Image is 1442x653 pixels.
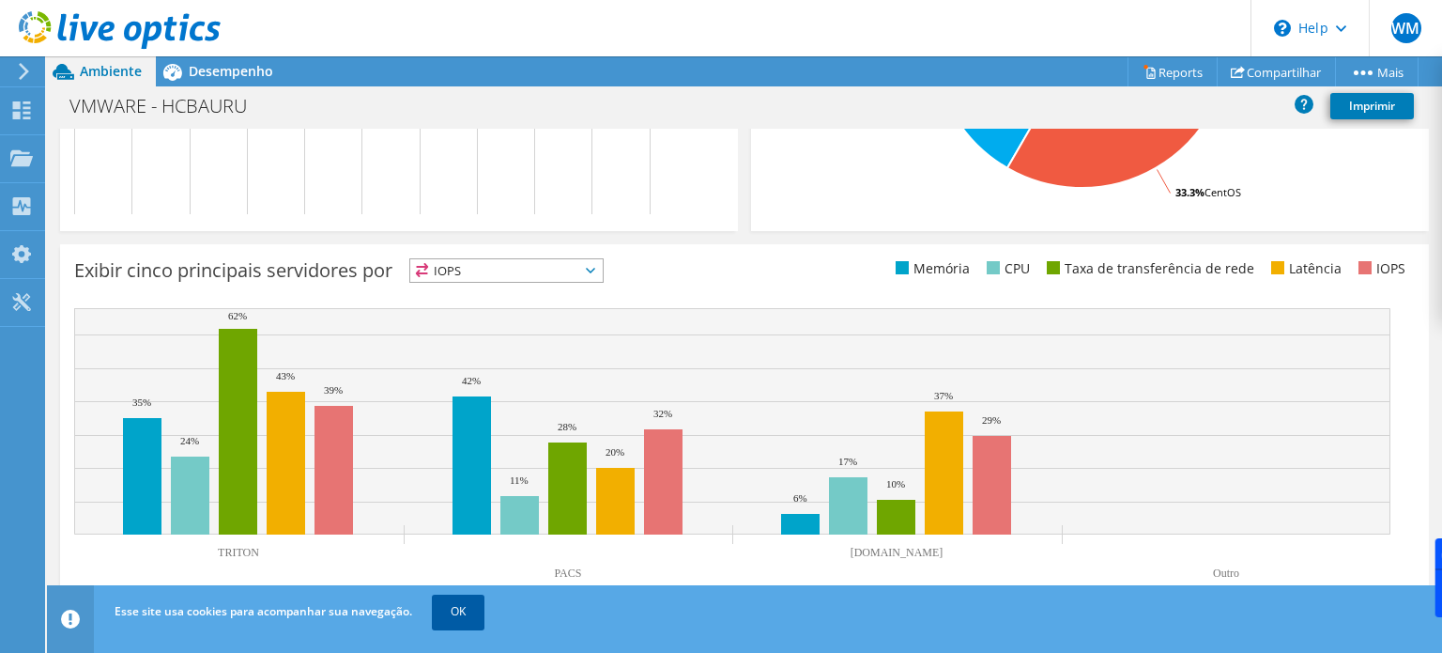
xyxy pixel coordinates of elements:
[1128,57,1218,86] a: Reports
[80,62,142,80] span: Ambiente
[1354,258,1405,279] li: IOPS
[218,546,259,559] text: TRITON
[510,474,529,486] text: 11%
[653,408,672,419] text: 32%
[982,414,1001,426] text: 29%
[132,396,151,408] text: 35%
[1042,258,1254,279] li: Taxa de transferência de rede
[934,390,953,401] text: 37%
[886,478,905,490] text: 10%
[115,603,412,619] span: Esse site usa cookies para acompanhar sua navegação.
[324,384,343,396] text: 39%
[606,446,624,458] text: 20%
[1175,185,1204,199] tspan: 33.3%
[1204,185,1241,199] tspan: CentOS
[558,421,576,432] text: 28%
[462,375,481,386] text: 42%
[61,96,276,117] h1: VMWARE - HCBAURU
[432,595,484,629] a: OK
[555,567,582,580] text: PACS
[1217,57,1336,86] a: Compartilhar
[851,546,943,559] text: [DOMAIN_NAME]
[1335,57,1419,86] a: Mais
[228,310,247,321] text: 62%
[276,370,295,381] text: 43%
[1330,93,1414,119] a: Imprimir
[189,62,273,80] span: Desempenho
[1213,567,1239,580] text: Outro
[1391,13,1421,43] span: WM
[1266,258,1342,279] li: Latência
[838,456,857,467] text: 17%
[180,435,199,446] text: 24%
[410,259,603,282] span: IOPS
[982,258,1030,279] li: CPU
[891,258,970,279] li: Memória
[1274,20,1291,37] svg: \n
[793,492,807,504] text: 6%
